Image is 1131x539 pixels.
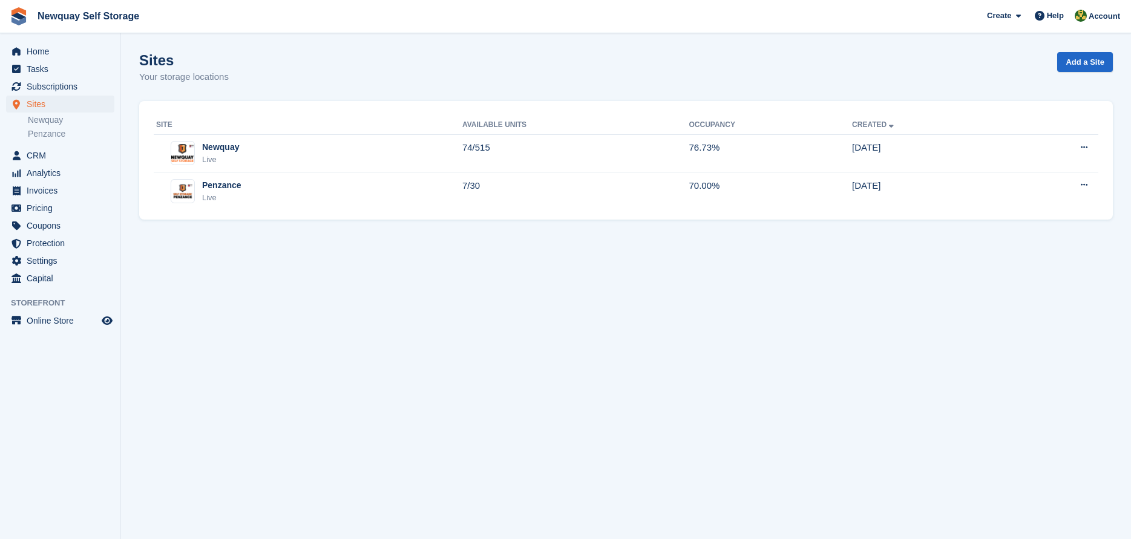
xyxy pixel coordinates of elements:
[852,172,1008,210] td: [DATE]
[27,252,99,269] span: Settings
[462,134,689,172] td: 74/515
[689,134,852,172] td: 76.73%
[689,116,852,135] th: Occupancy
[28,114,114,126] a: Newquay
[462,116,689,135] th: Available Units
[1075,10,1087,22] img: Glenn
[462,172,689,210] td: 7/30
[6,217,114,234] a: menu
[1057,52,1113,72] a: Add a Site
[27,78,99,95] span: Subscriptions
[689,172,852,210] td: 70.00%
[28,128,114,140] a: Penzance
[139,70,229,84] p: Your storage locations
[27,165,99,181] span: Analytics
[202,141,239,154] div: Newquay
[6,312,114,329] a: menu
[6,96,114,113] a: menu
[202,179,241,192] div: Penzance
[27,235,99,252] span: Protection
[852,120,896,129] a: Created
[27,96,99,113] span: Sites
[6,60,114,77] a: menu
[6,235,114,252] a: menu
[27,60,99,77] span: Tasks
[6,252,114,269] a: menu
[6,182,114,199] a: menu
[10,7,28,25] img: stora-icon-8386f47178a22dfd0bd8f6a31ec36ba5ce8667c1dd55bd0f319d3a0aa187defe.svg
[27,312,99,329] span: Online Store
[202,154,239,166] div: Live
[11,297,120,309] span: Storefront
[27,147,99,164] span: CRM
[27,182,99,199] span: Invoices
[202,192,241,204] div: Live
[27,270,99,287] span: Capital
[27,217,99,234] span: Coupons
[6,43,114,60] a: menu
[852,134,1008,172] td: [DATE]
[6,165,114,181] a: menu
[171,144,194,162] img: Image of Newquay site
[6,78,114,95] a: menu
[139,52,229,68] h1: Sites
[1047,10,1064,22] span: Help
[27,43,99,60] span: Home
[6,147,114,164] a: menu
[171,183,194,200] img: Image of Penzance site
[33,6,144,26] a: Newquay Self Storage
[100,313,114,328] a: Preview store
[6,200,114,217] a: menu
[27,200,99,217] span: Pricing
[6,270,114,287] a: menu
[1089,10,1120,22] span: Account
[987,10,1011,22] span: Create
[154,116,462,135] th: Site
